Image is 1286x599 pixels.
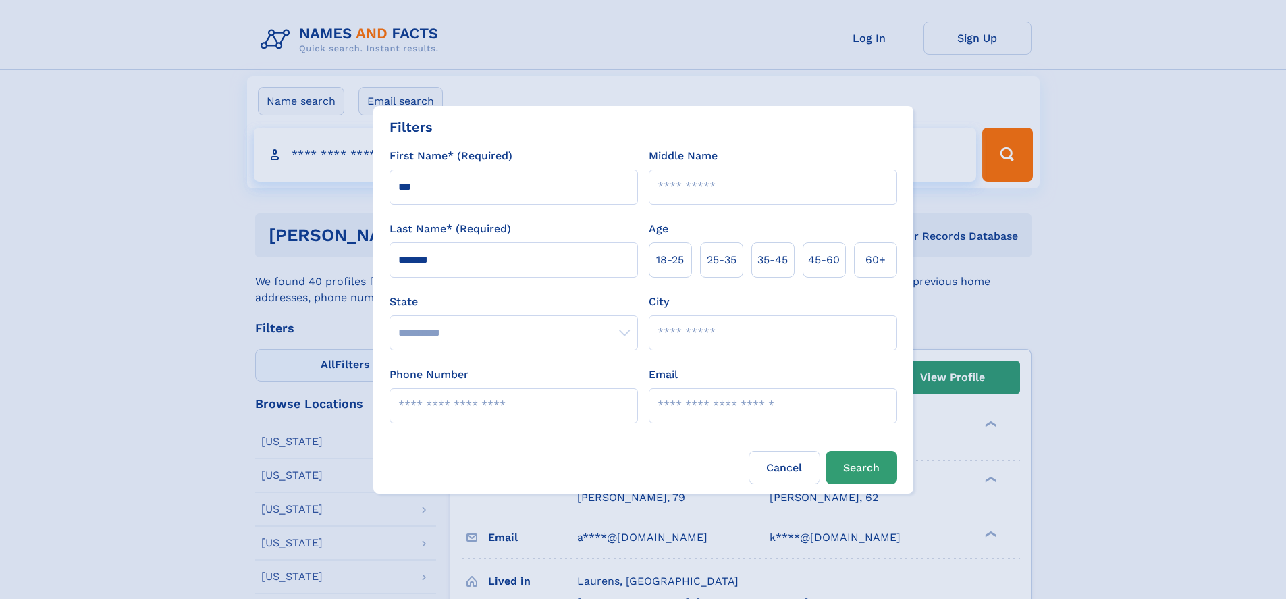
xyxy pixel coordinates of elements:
[390,148,512,164] label: First Name* (Required)
[390,117,433,137] div: Filters
[649,148,718,164] label: Middle Name
[649,221,668,237] label: Age
[649,367,678,383] label: Email
[649,294,669,310] label: City
[390,294,638,310] label: State
[865,252,886,268] span: 60+
[749,451,820,484] label: Cancel
[808,252,840,268] span: 45‑60
[826,451,897,484] button: Search
[390,221,511,237] label: Last Name* (Required)
[656,252,684,268] span: 18‑25
[707,252,736,268] span: 25‑35
[757,252,788,268] span: 35‑45
[390,367,468,383] label: Phone Number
